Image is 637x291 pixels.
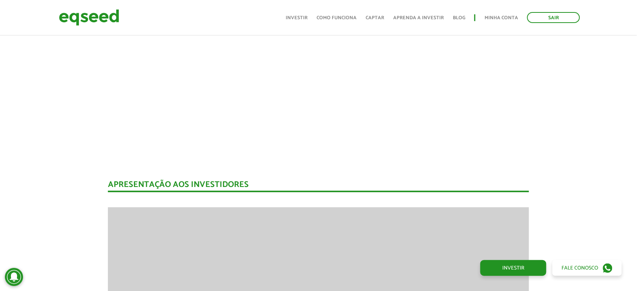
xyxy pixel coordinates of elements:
[480,260,546,276] a: Investir
[552,260,622,276] a: Fale conosco
[485,15,518,20] a: Minha conta
[59,8,119,28] img: EqSeed
[317,15,357,20] a: Como funciona
[453,15,465,20] a: Blog
[366,15,384,20] a: Captar
[108,181,529,192] div: Apresentação aos investidores
[286,15,308,20] a: Investir
[393,15,444,20] a: Aprenda a investir
[527,12,580,23] a: Sair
